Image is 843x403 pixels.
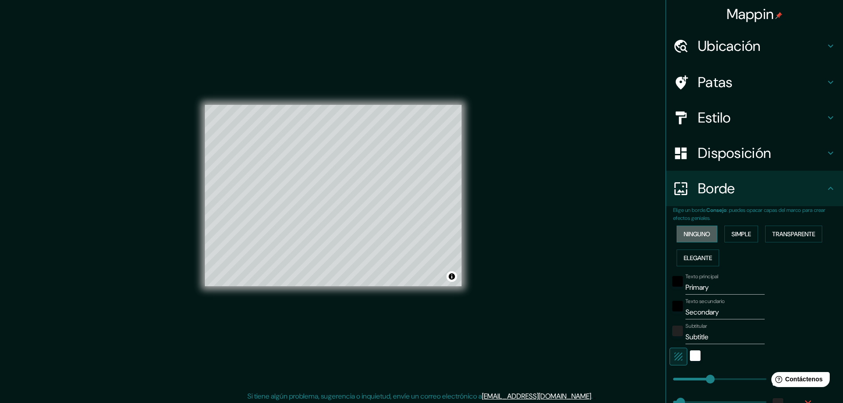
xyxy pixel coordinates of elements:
font: Disposición [698,144,771,162]
font: Elegante [684,254,712,262]
div: Ubicación [666,28,843,64]
font: Texto secundario [685,298,725,305]
font: Patas [698,73,733,92]
font: : puedes opacar capas del marco para crear efectos geniales. [673,207,825,222]
font: Texto principal [685,273,718,280]
iframe: Lanzador de widgets de ayuda [764,368,833,393]
div: Patas [666,65,843,100]
button: color-222222 [672,326,683,336]
font: Ubicación [698,37,761,55]
font: Si tiene algún problema, sugerencia o inquietud, envíe un correo electrónico a [247,391,482,401]
button: Simple [724,226,758,242]
button: negro [672,276,683,287]
font: . [594,391,596,401]
font: Mappin [727,5,774,23]
font: . [591,391,593,401]
div: Disposición [666,135,843,171]
font: Elige un borde. [673,207,706,214]
button: Ninguno [677,226,717,242]
button: Transparente [765,226,822,242]
font: . [593,391,594,401]
button: negro [672,301,683,311]
font: Estilo [698,108,731,127]
div: Borde [666,171,843,206]
font: Simple [731,230,751,238]
button: Activar o desactivar atribución [447,271,457,282]
img: pin-icon.png [775,12,782,19]
button: blanco [690,350,701,361]
font: Consejo [706,207,727,214]
font: Borde [698,179,735,198]
a: [EMAIL_ADDRESS][DOMAIN_NAME] [482,391,591,401]
div: Estilo [666,100,843,135]
font: Transparente [772,230,815,238]
font: Ninguno [684,230,710,238]
font: Subtitular [685,322,707,330]
button: Elegante [677,249,719,266]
